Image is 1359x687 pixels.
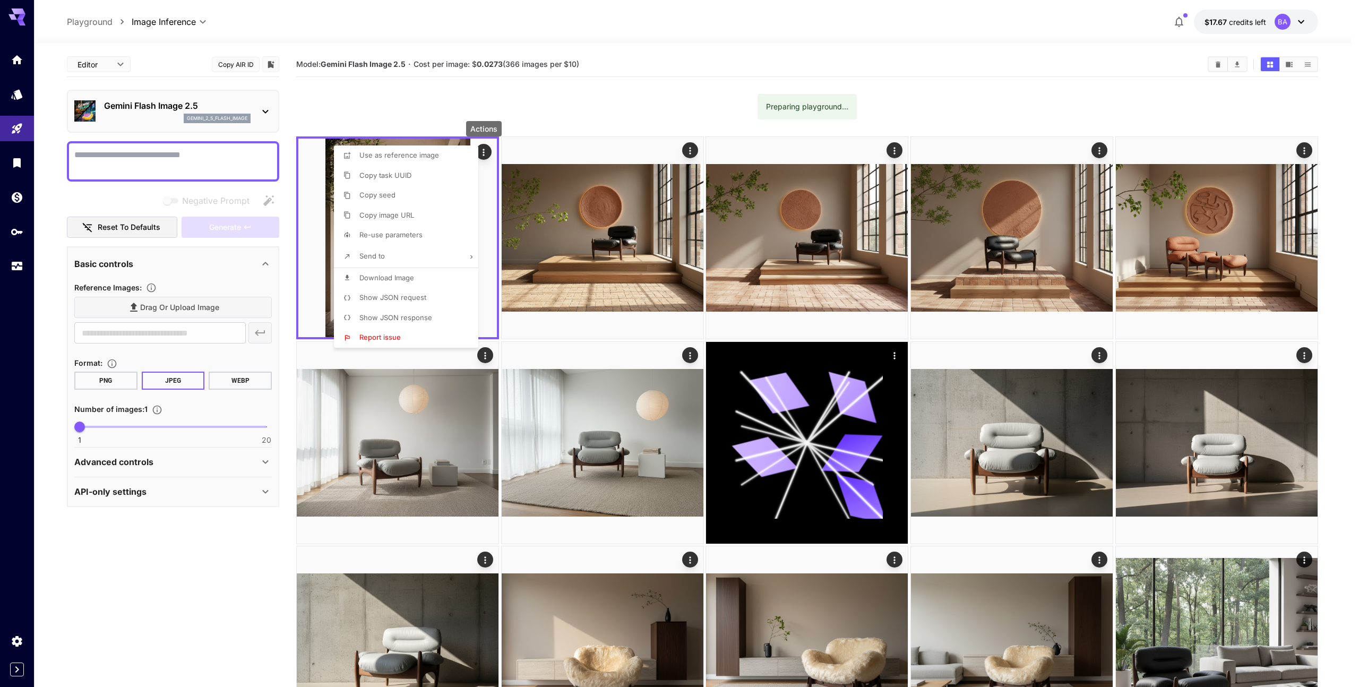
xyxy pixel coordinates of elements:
[359,293,426,302] span: Show JSON request
[359,273,414,282] span: Download Image
[359,191,395,199] span: Copy seed
[359,171,411,179] span: Copy task UUID
[359,252,385,260] span: Send to
[359,313,432,322] span: Show JSON response
[359,230,423,239] span: Re-use parameters
[359,151,439,159] span: Use as reference image
[359,333,401,341] span: Report issue
[466,121,502,136] div: Actions
[359,211,414,219] span: Copy image URL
